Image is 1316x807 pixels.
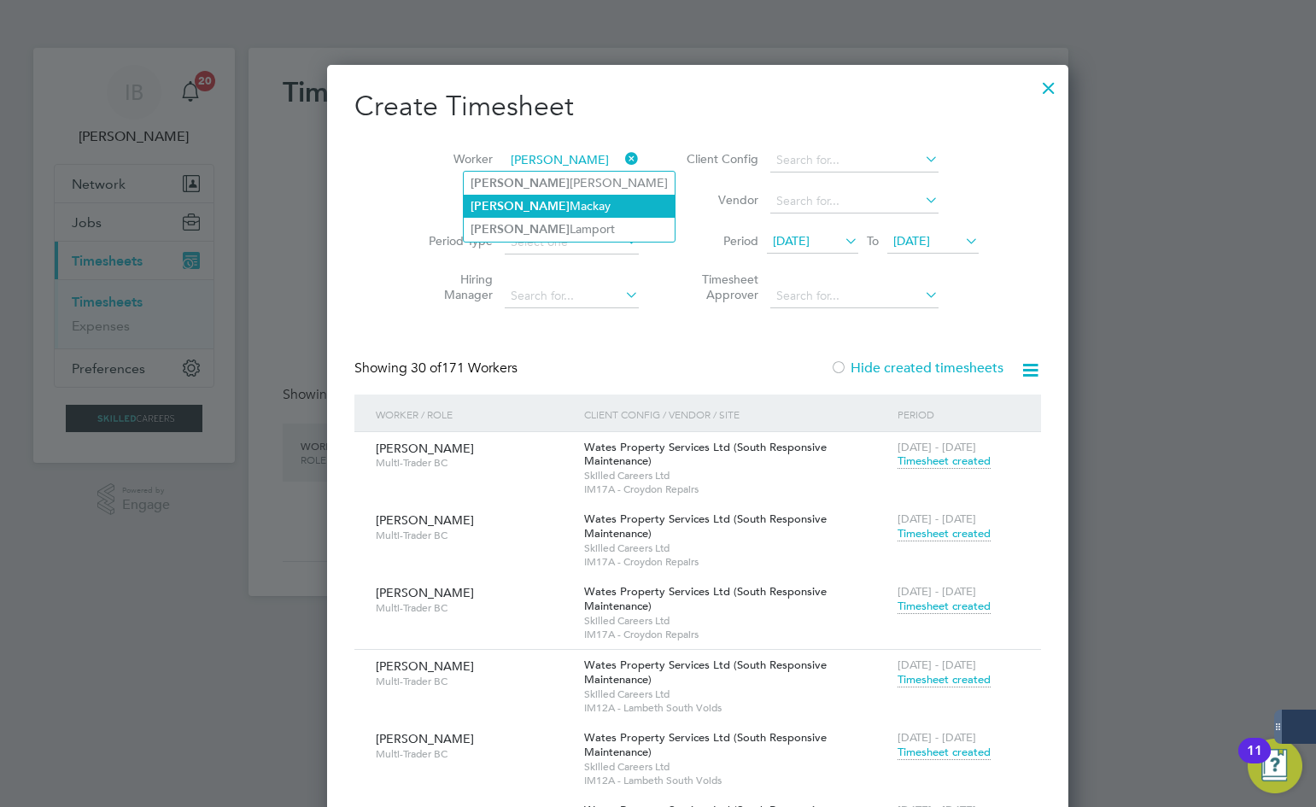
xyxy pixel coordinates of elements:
[584,760,888,774] span: Skilled Careers Ltd
[464,218,675,241] li: Lamport
[376,747,571,761] span: Multi-Trader BC
[376,512,474,528] span: [PERSON_NAME]
[898,453,991,469] span: Timesheet created
[584,555,888,569] span: IM17A - Croydon Repairs
[354,360,521,377] div: Showing
[464,195,675,218] li: Mackay
[376,585,474,600] span: [PERSON_NAME]
[1248,739,1302,793] button: Open Resource Center, 11 new notifications
[770,149,939,173] input: Search for...
[584,628,888,641] span: IM17A - Croydon Repairs
[898,599,991,614] span: Timesheet created
[376,675,571,688] span: Multi-Trader BC
[584,469,888,482] span: Skilled Careers Ltd
[898,584,976,599] span: [DATE] - [DATE]
[580,395,892,434] div: Client Config / Vendor / Site
[376,731,474,746] span: [PERSON_NAME]
[376,441,474,456] span: [PERSON_NAME]
[471,222,570,237] b: [PERSON_NAME]
[584,701,888,715] span: IM12A - Lambeth South Voids
[584,774,888,787] span: IM12A - Lambeth South Voids
[584,482,888,496] span: IM17A - Croydon Repairs
[681,272,758,302] label: Timesheet Approver
[376,529,571,542] span: Multi-Trader BC
[1247,751,1262,773] div: 11
[770,190,939,213] input: Search for...
[354,89,1041,125] h2: Create Timesheet
[584,730,827,759] span: Wates Property Services Ltd (South Responsive Maintenance)
[681,192,758,208] label: Vendor
[376,658,474,674] span: [PERSON_NAME]
[830,360,1003,377] label: Hide created timesheets
[416,233,493,249] label: Period Type
[893,395,1024,434] div: Period
[416,151,493,167] label: Worker
[898,658,976,672] span: [DATE] - [DATE]
[898,526,991,541] span: Timesheet created
[898,745,991,760] span: Timesheet created
[471,199,570,213] b: [PERSON_NAME]
[584,512,827,541] span: Wates Property Services Ltd (South Responsive Maintenance)
[584,658,827,687] span: Wates Property Services Ltd (South Responsive Maintenance)
[681,151,758,167] label: Client Config
[505,149,639,173] input: Search for...
[376,601,571,615] span: Multi-Trader BC
[893,233,930,249] span: [DATE]
[898,730,976,745] span: [DATE] - [DATE]
[584,614,888,628] span: Skilled Careers Ltd
[371,395,580,434] div: Worker / Role
[464,172,675,195] li: [PERSON_NAME]
[376,456,571,470] span: Multi-Trader BC
[411,360,442,377] span: 30 of
[416,192,493,208] label: Site
[584,687,888,701] span: Skilled Careers Ltd
[584,541,888,555] span: Skilled Careers Ltd
[770,284,939,308] input: Search for...
[584,440,827,469] span: Wates Property Services Ltd (South Responsive Maintenance)
[505,284,639,308] input: Search for...
[862,230,884,252] span: To
[681,233,758,249] label: Period
[416,272,493,302] label: Hiring Manager
[898,440,976,454] span: [DATE] - [DATE]
[471,176,570,190] b: [PERSON_NAME]
[773,233,810,249] span: [DATE]
[411,360,518,377] span: 171 Workers
[898,512,976,526] span: [DATE] - [DATE]
[898,672,991,687] span: Timesheet created
[584,584,827,613] span: Wates Property Services Ltd (South Responsive Maintenance)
